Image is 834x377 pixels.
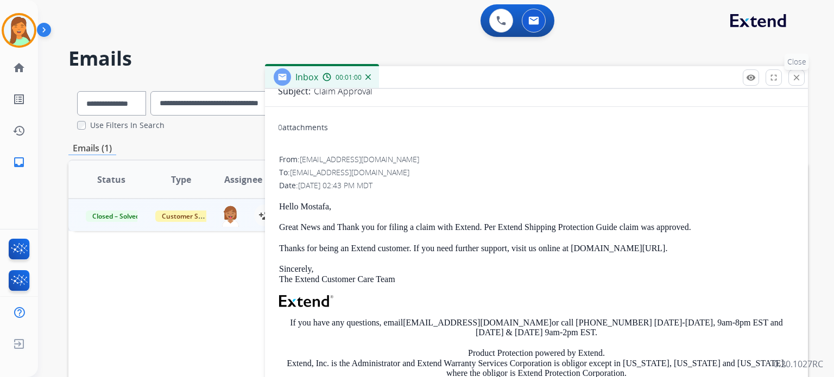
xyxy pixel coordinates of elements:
span: Assignee [224,173,262,186]
p: Hello Mostafa, [279,202,794,212]
span: Inbox [295,71,318,83]
mat-icon: list_alt [12,93,26,106]
span: Status [97,173,125,186]
span: [EMAIL_ADDRESS][DOMAIN_NAME] [300,154,419,164]
mat-icon: history [12,124,26,137]
div: Date: [279,180,794,191]
label: Use Filters In Search [90,120,165,131]
span: [DATE] 02:43 PM MDT [298,180,372,190]
span: Type [171,173,191,186]
span: Closed – Solved [86,210,146,222]
mat-icon: close [792,73,801,82]
mat-icon: remove_red_eye [746,73,756,82]
img: avatar [4,15,34,46]
img: Extend Logo [279,295,333,307]
div: To: [279,167,794,178]
mat-icon: home [12,61,26,74]
span: 0 [278,122,282,132]
div: From: [279,154,794,165]
span: 00:01:00 [336,73,362,82]
p: 0.20.1027RC [774,357,823,370]
span: [EMAIL_ADDRESS][DOMAIN_NAME] [290,167,409,177]
div: attachments [278,122,328,133]
p: Subject: [278,85,311,98]
p: Great News and Thank you for filing a claim with Extend. Per Extend Shipping Protection Guide cla... [279,222,794,232]
p: Close [785,54,809,70]
span: Customer Support [155,210,226,222]
p: Emails (1) [68,142,116,155]
h2: Emails [68,48,808,69]
a: [EMAIL_ADDRESS][DOMAIN_NAME] [403,318,552,327]
p: If you have any questions, email or call [PHONE_NUMBER] [DATE]-[DATE], 9am-8pm EST and [DATE] & [... [279,318,794,338]
p: Claim Approval [314,85,372,98]
mat-icon: inbox [12,156,26,169]
img: agent-avatar [220,205,241,227]
mat-icon: fullscreen [769,73,779,82]
button: Close [788,69,805,86]
p: Sincerely, The Extend Customer Care Team [279,264,794,284]
p: Thanks for being an Extend customer. If you need further support, visit us online at [DOMAIN_NAME... [279,244,794,253]
mat-icon: person_add [258,209,271,222]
